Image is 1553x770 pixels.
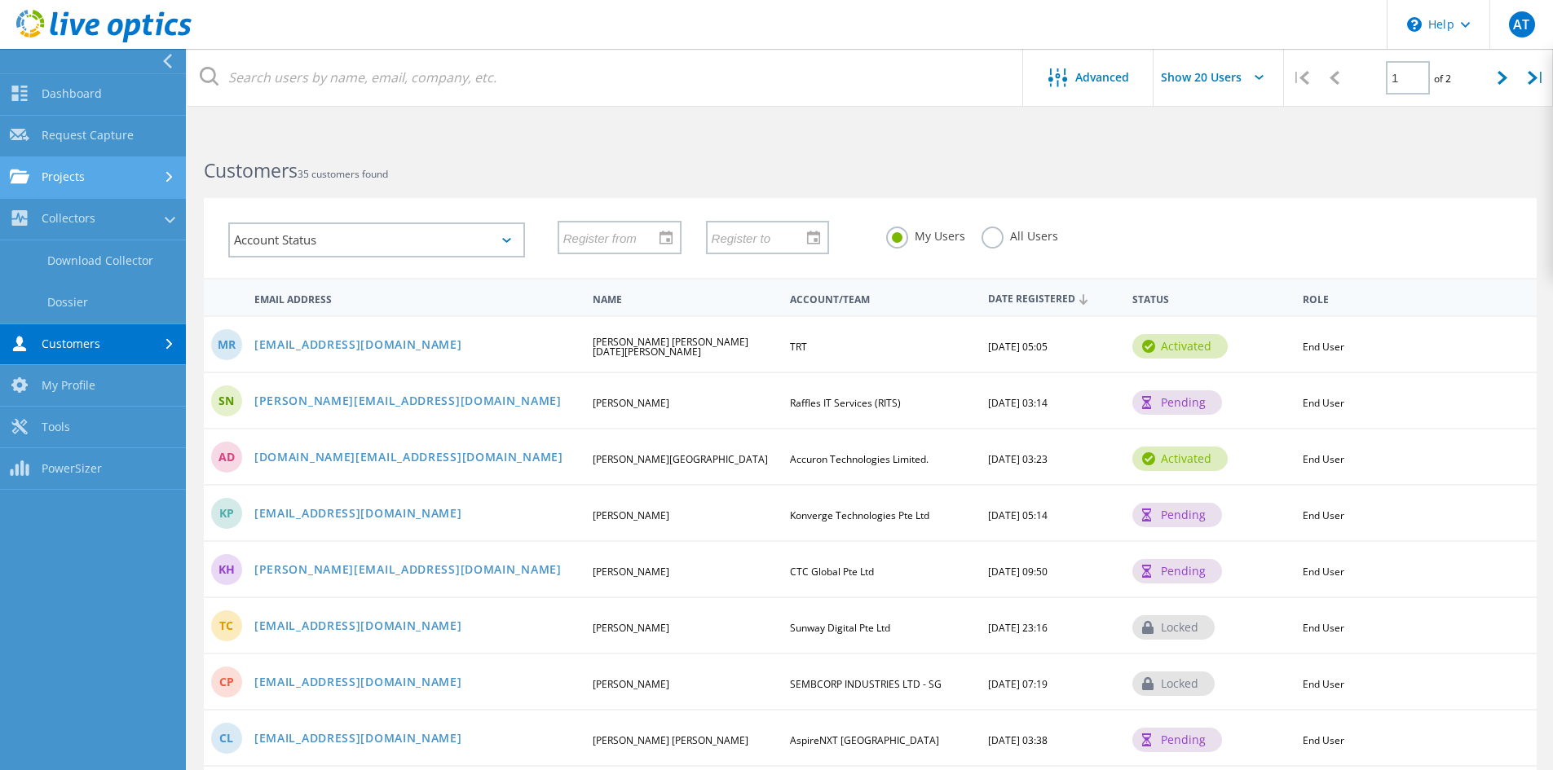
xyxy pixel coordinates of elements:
svg: \n [1407,17,1422,32]
a: [DOMAIN_NAME][EMAIL_ADDRESS][DOMAIN_NAME] [254,451,563,465]
span: [DATE] 05:14 [988,508,1048,522]
span: Name [593,295,776,305]
span: End User [1303,621,1344,635]
span: CP [219,676,234,688]
span: Role [1303,295,1473,305]
span: KP [219,508,234,519]
div: pending [1132,559,1222,583]
span: Accuron Technologies Limited. [790,452,929,466]
div: pending [1132,503,1222,527]
span: Advanced [1075,72,1129,83]
span: 35 customers found [298,167,388,181]
span: TRT [790,340,807,354]
span: KH [218,564,235,575]
span: End User [1303,340,1344,354]
span: Raffles IT Services (RITS) [790,396,901,410]
span: [PERSON_NAME] [593,508,669,522]
span: [PERSON_NAME] [593,396,669,410]
span: Konverge Technologies Pte Ltd [790,508,929,522]
span: [PERSON_NAME] [593,677,669,691]
span: AT [1513,18,1529,31]
span: [DATE] 09:50 [988,565,1048,579]
div: activated [1132,447,1228,471]
span: [DATE] 03:23 [988,452,1048,466]
label: All Users [982,227,1058,242]
span: Account/Team [790,295,973,305]
span: End User [1303,396,1344,410]
a: [PERSON_NAME][EMAIL_ADDRESS][DOMAIN_NAME] [254,395,562,409]
span: CTC Global Pte Ltd [790,565,874,579]
span: End User [1303,508,1344,522]
div: | [1284,49,1317,107]
a: Live Optics Dashboard [16,34,192,46]
div: pending [1132,390,1222,415]
span: [DATE] 07:19 [988,677,1048,691]
span: [PERSON_NAME][GEOGRAPHIC_DATA] [593,452,768,466]
span: AD [218,451,235,463]
span: Sunway Digital Pte Ltd [790,621,890,635]
span: of 2 [1434,72,1451,86]
span: TC [219,620,233,631]
div: | [1520,49,1553,107]
span: [DATE] 03:14 [988,396,1048,410]
label: My Users [886,227,965,242]
span: [PERSON_NAME] [PERSON_NAME] [DATE][PERSON_NAME] [593,335,748,359]
input: Search users by name, email, company, etc. [188,49,1024,106]
span: Date Registered [988,294,1118,305]
div: pending [1132,728,1222,752]
span: End User [1303,733,1344,747]
b: Customers [204,157,298,183]
div: locked [1132,615,1215,640]
span: End User [1303,452,1344,466]
a: [EMAIL_ADDRESS][DOMAIN_NAME] [254,620,462,634]
input: Register to [708,222,817,253]
span: [PERSON_NAME] [593,621,669,635]
span: End User [1303,565,1344,579]
span: SEMBCORP INDUSTRIES LTD - SG [790,677,942,691]
span: [PERSON_NAME] [593,565,669,579]
span: AspireNXT [GEOGRAPHIC_DATA] [790,733,939,747]
span: [DATE] 23:16 [988,621,1048,635]
span: [DATE] 03:38 [988,733,1048,747]
a: [PERSON_NAME][EMAIL_ADDRESS][DOMAIN_NAME] [254,564,562,578]
a: [EMAIL_ADDRESS][DOMAIN_NAME] [254,339,462,353]
span: MR [218,339,236,350]
span: CL [219,733,233,744]
div: activated [1132,334,1228,359]
span: [DATE] 05:05 [988,340,1048,354]
div: Account Status [228,222,525,257]
span: SN [218,395,234,407]
span: Email Address [254,295,579,305]
div: locked [1132,671,1215,696]
a: [EMAIL_ADDRESS][DOMAIN_NAME] [254,676,462,690]
span: End User [1303,677,1344,691]
input: Register from [559,222,668,253]
span: [PERSON_NAME] [PERSON_NAME] [593,733,748,747]
a: [EMAIL_ADDRESS][DOMAIN_NAME] [254,508,462,521]
span: Status [1132,295,1290,305]
a: [EMAIL_ADDRESS][DOMAIN_NAME] [254,733,462,746]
